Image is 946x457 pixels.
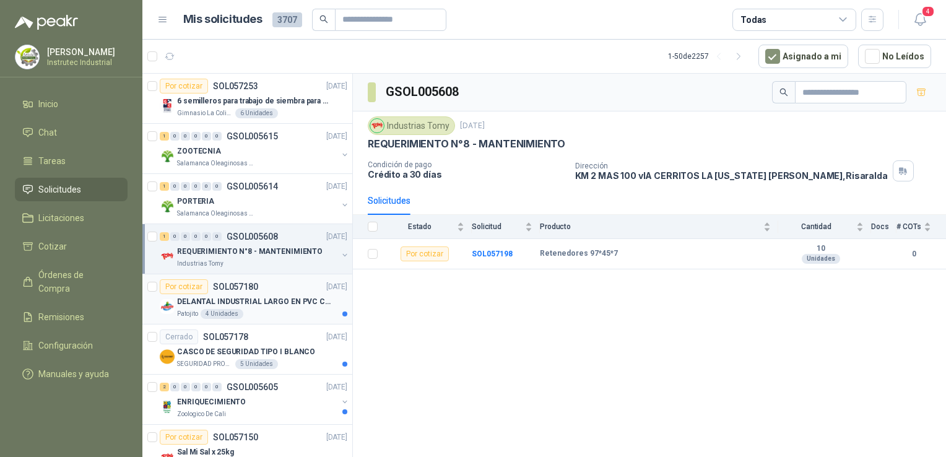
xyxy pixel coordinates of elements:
[326,181,347,193] p: [DATE]
[540,222,761,231] span: Producto
[142,274,352,324] a: Por cotizarSOL057180[DATE] Company LogoDELANTAL INDUSTRIAL LARGO EN PVC COLOR AMARILLOPatojito4 U...
[871,215,896,239] th: Docs
[668,46,749,66] div: 1 - 50 de 2257
[213,282,258,291] p: SOL057180
[38,211,84,225] span: Licitaciones
[160,199,175,214] img: Company Logo
[177,359,233,369] p: SEGURIDAD PROVISER LTDA
[401,246,449,261] div: Por cotizar
[15,235,128,258] a: Cotizar
[212,182,222,191] div: 0
[38,310,84,324] span: Remisiones
[758,45,848,68] button: Asignado a mi
[15,206,128,230] a: Licitaciones
[235,108,278,118] div: 6 Unidades
[202,182,211,191] div: 0
[326,231,347,243] p: [DATE]
[160,232,169,241] div: 1
[160,249,175,264] img: Company Logo
[15,45,39,69] img: Company Logo
[38,268,116,295] span: Órdenes de Compra
[160,299,175,314] img: Company Logo
[160,279,208,294] div: Por cotizar
[460,120,485,132] p: [DATE]
[15,263,128,300] a: Órdenes de Compra
[858,45,931,68] button: No Leídos
[15,121,128,144] a: Chat
[177,259,223,269] p: Industrias Tomy
[202,132,211,141] div: 0
[896,215,946,239] th: # COTs
[779,88,788,97] span: search
[213,82,258,90] p: SOL057253
[202,232,211,241] div: 0
[160,399,175,414] img: Company Logo
[191,132,201,141] div: 0
[160,383,169,391] div: 2
[15,334,128,357] a: Configuración
[38,126,57,139] span: Chat
[15,149,128,173] a: Tareas
[326,331,347,343] p: [DATE]
[370,119,384,133] img: Company Logo
[177,95,331,107] p: 6 semilleros para trabajo de siembra para estudiantes en la granja
[227,232,278,241] p: GSOL005608
[15,92,128,116] a: Inicio
[385,222,454,231] span: Estado
[386,82,461,102] h3: GSOL005608
[177,146,221,157] p: ZOOTECNIA
[368,169,565,180] p: Crédito a 30 días
[909,9,931,31] button: 4
[170,132,180,141] div: 0
[15,15,78,30] img: Logo peakr
[896,248,931,260] b: 0
[778,244,864,254] b: 10
[177,108,233,118] p: Gimnasio La Colina
[212,132,222,141] div: 0
[368,116,455,135] div: Industrias Tomy
[38,154,66,168] span: Tareas
[15,178,128,201] a: Solicitudes
[177,246,323,258] p: REQUERIMIENTO N°8 - MANTENIMIENTO
[177,309,198,319] p: Patojito
[540,249,618,259] b: Retenedores 97*45*7
[177,396,246,408] p: ENRIQUECIMIENTO
[272,12,302,27] span: 3707
[802,254,840,264] div: Unidades
[160,349,175,364] img: Company Logo
[368,137,565,150] p: REQUERIMIENTO N°8 - MANTENIMIENTO
[160,132,169,141] div: 1
[142,74,352,124] a: Por cotizarSOL057253[DATE] Company Logo6 semilleros para trabajo de siembra para estudiantes en l...
[472,215,540,239] th: Solicitud
[160,129,350,168] a: 1 0 0 0 0 0 GSOL005615[DATE] Company LogoZOOTECNIASalamanca Oleaginosas SAS
[778,222,854,231] span: Cantidad
[177,159,255,168] p: Salamanca Oleaginosas SAS
[15,362,128,386] a: Manuales y ayuda
[235,359,278,369] div: 5 Unidades
[212,383,222,391] div: 0
[227,182,278,191] p: GSOL005614
[181,232,190,241] div: 0
[177,346,315,358] p: CASCO DE SEGURIDAD TIPO I BLANCO
[160,329,198,344] div: Cerrado
[326,131,347,142] p: [DATE]
[15,305,128,329] a: Remisiones
[191,232,201,241] div: 0
[472,250,513,258] a: SOL057198
[201,309,243,319] div: 4 Unidades
[160,98,175,113] img: Company Logo
[160,182,169,191] div: 1
[47,48,124,56] p: [PERSON_NAME]
[183,11,263,28] h1: Mis solicitudes
[160,179,350,219] a: 1 0 0 0 0 0 GSOL005614[DATE] Company LogoPORTERIASalamanca Oleaginosas SAS
[540,215,778,239] th: Producto
[191,182,201,191] div: 0
[191,383,201,391] div: 0
[38,183,81,196] span: Solicitudes
[213,433,258,442] p: SOL057150
[896,222,921,231] span: # COTs
[326,381,347,393] p: [DATE]
[203,333,248,341] p: SOL057178
[385,215,472,239] th: Estado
